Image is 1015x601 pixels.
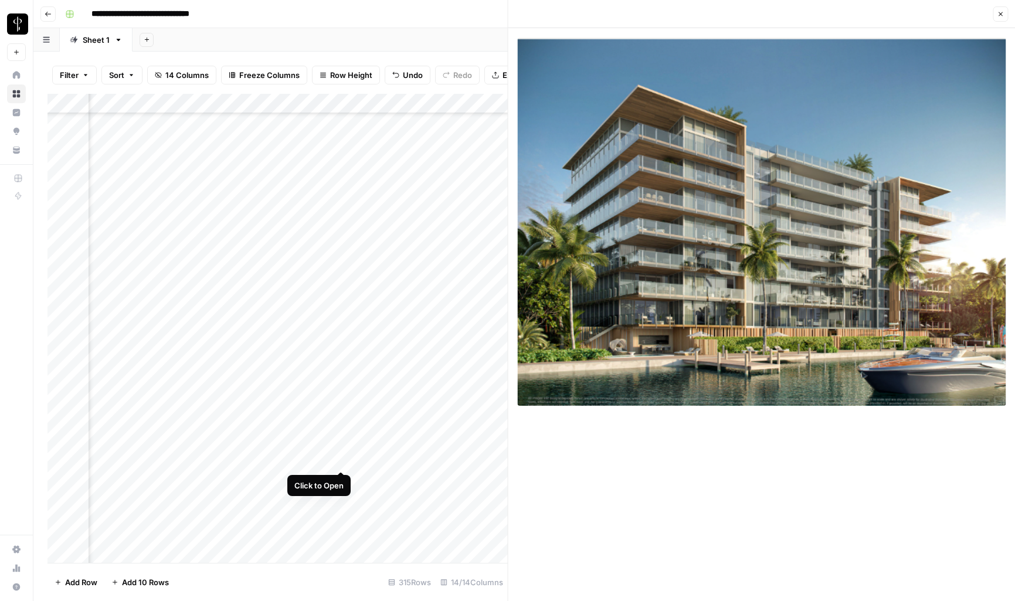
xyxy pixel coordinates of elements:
a: Opportunities [7,122,26,141]
button: Redo [435,66,480,84]
button: Sort [101,66,142,84]
span: Sort [109,69,124,81]
div: Sheet 1 [83,34,110,46]
a: Your Data [7,141,26,159]
div: 315 Rows [383,573,436,592]
span: 14 Columns [165,69,209,81]
button: Export CSV [484,66,552,84]
button: Help + Support [7,578,26,596]
button: Undo [385,66,430,84]
button: Row Height [312,66,380,84]
a: Insights [7,103,26,122]
button: Filter [52,66,97,84]
div: 14/14 Columns [436,573,508,592]
span: Row Height [330,69,372,81]
button: Workspace: LP Production Workloads [7,9,26,39]
a: Settings [7,540,26,559]
button: Add Row [47,573,104,592]
button: 14 Columns [147,66,216,84]
button: Freeze Columns [221,66,307,84]
span: Freeze Columns [239,69,300,81]
button: Add 10 Rows [104,573,176,592]
span: Undo [403,69,423,81]
img: LP Production Workloads Logo [7,13,28,35]
a: Home [7,66,26,84]
img: Row/Cell [518,38,1006,406]
span: Redo [453,69,472,81]
span: Add 10 Rows [122,576,169,588]
a: Browse [7,84,26,103]
a: Sheet 1 [60,28,133,52]
span: Filter [60,69,79,81]
a: Usage [7,559,26,578]
div: Click to Open [294,480,344,491]
span: Add Row [65,576,97,588]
